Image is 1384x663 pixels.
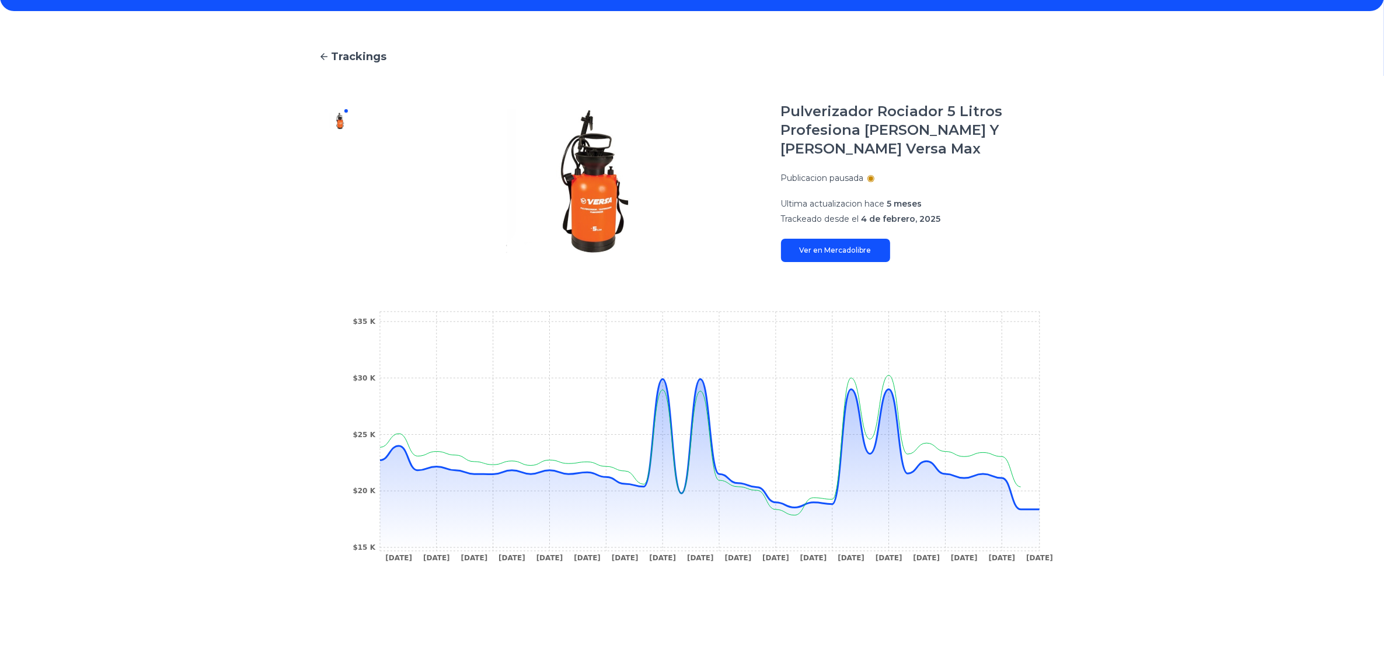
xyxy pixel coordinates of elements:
[781,198,885,209] span: Ultima actualizacion hace
[781,102,1066,158] h1: Pulverizador Rociador 5 Litros Profesiona [PERSON_NAME] Y [PERSON_NAME] Versa Max
[423,554,450,563] tspan: [DATE]
[353,317,375,326] tspan: $35 K
[687,554,714,563] tspan: [DATE]
[649,554,676,563] tspan: [DATE]
[800,554,827,563] tspan: [DATE]
[1026,554,1053,563] tspan: [DATE]
[781,172,864,184] p: Publicacion pausada
[379,102,758,262] img: Pulverizador Rociador 5 Litros Profesiona Con Lanza Y Correa Versa Max
[319,48,1066,65] a: Trackings
[498,554,525,563] tspan: [DATE]
[724,554,751,563] tspan: [DATE]
[781,214,859,224] span: Trackeado desde el
[875,554,902,563] tspan: [DATE]
[988,554,1015,563] tspan: [DATE]
[353,487,375,495] tspan: $20 K
[887,198,922,209] span: 5 meses
[913,554,940,563] tspan: [DATE]
[762,554,789,563] tspan: [DATE]
[332,48,387,65] span: Trackings
[536,554,563,563] tspan: [DATE]
[461,554,487,563] tspan: [DATE]
[951,554,978,563] tspan: [DATE]
[353,431,375,439] tspan: $25 K
[862,214,941,224] span: 4 de febrero, 2025
[611,554,638,563] tspan: [DATE]
[781,239,890,262] a: Ver en Mercadolibre
[328,111,347,130] img: Pulverizador Rociador 5 Litros Profesiona Con Lanza Y Correa Versa Max
[838,554,864,563] tspan: [DATE]
[385,554,412,563] tspan: [DATE]
[353,543,375,552] tspan: $15 K
[353,374,375,382] tspan: $30 K
[574,554,601,563] tspan: [DATE]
